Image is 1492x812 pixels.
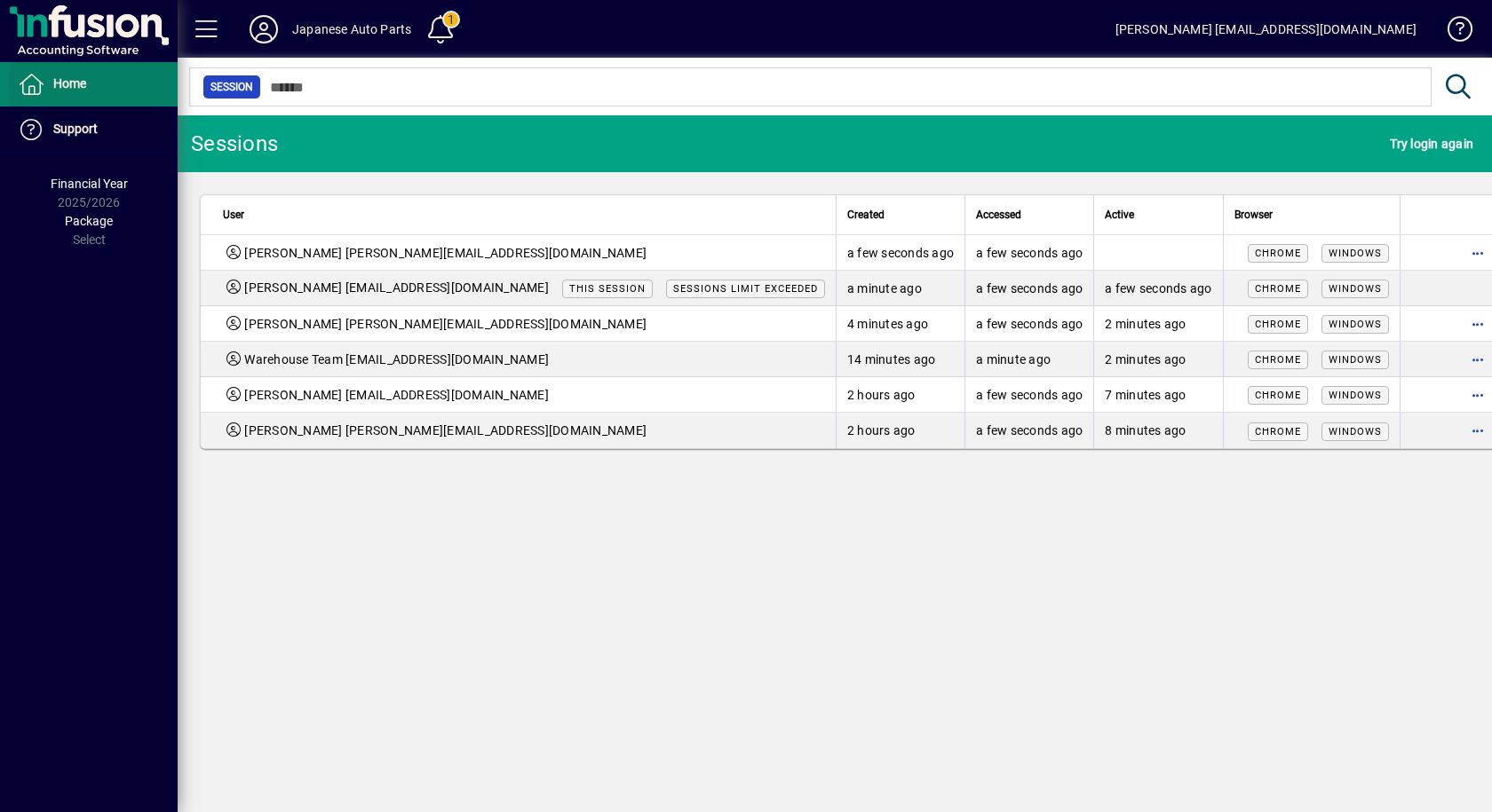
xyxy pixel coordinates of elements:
[836,306,964,342] td: 4 minutes ago
[9,107,178,152] a: Support
[964,342,1093,377] td: a minute ago
[1255,390,1301,401] span: Chrome
[1329,283,1382,295] span: Windows
[836,235,964,271] td: a few seconds ago
[1234,205,1273,225] span: Browser
[847,205,885,225] span: Created
[569,283,646,295] span: This session
[1234,314,1389,333] div: Mozilla/5.0 (Windows NT 10.0; Win64; x64) AppleWebKit/537.36 (KHTML, like Gecko) Chrome/139.0.0.0...
[1105,205,1134,225] span: Active
[1255,248,1301,259] span: Chrome
[65,214,113,228] span: Package
[1255,319,1301,330] span: Chrome
[53,122,98,136] span: Support
[1434,4,1470,61] a: Knowledge Base
[1234,385,1389,404] div: Mozilla/5.0 (Windows NT 10.0; Win64; x64) AppleWebKit/537.36 (KHTML, like Gecko) Chrome/139.0.0.0...
[1234,243,1389,262] div: Mozilla/5.0 (Windows NT 10.0; Win64; x64) AppleWebKit/537.36 (KHTML, like Gecko) Chrome/139.0.0.0...
[964,377,1093,413] td: a few seconds ago
[1329,248,1382,259] span: Windows
[1093,413,1222,448] td: 8 minutes ago
[244,422,647,439] span: [PERSON_NAME] [PERSON_NAME][EMAIL_ADDRESS][DOMAIN_NAME]
[244,351,549,368] span: Warehouse Team [EMAIL_ADDRESS][DOMAIN_NAME]
[244,315,647,333] span: [PERSON_NAME] [PERSON_NAME][EMAIL_ADDRESS][DOMAIN_NAME]
[1390,130,1473,158] span: Try login again
[1234,350,1389,368] div: Mozilla/5.0 (Windows NT 10.0; Win64; x64) AppleWebKit/537.36 (KHTML, like Gecko) Chrome/139.0.0.0...
[964,235,1093,271] td: a few seconds ago
[210,78,253,96] span: Session
[1385,128,1478,160] button: Try login again
[53,76,86,91] span: Home
[964,271,1093,306] td: a few seconds ago
[1329,354,1382,366] span: Windows
[9,62,178,106] a: Home
[836,342,964,377] td: 14 minutes ago
[1329,426,1382,438] span: Windows
[1234,422,1389,440] div: Mozilla/5.0 (Windows NT 10.0; Win64; x64) AppleWebKit/537.36 (KHTML, like Gecko) Chrome/139.0.0.0...
[673,283,818,295] span: Sessions limit exceeded
[292,15,411,43] div: Japanese Auto Parts
[223,205,244,225] span: User
[976,205,1021,225] span: Accessed
[244,386,549,404] span: [PERSON_NAME] [EMAIL_ADDRESS][DOMAIN_NAME]
[836,413,964,448] td: 2 hours ago
[235,13,292,45] button: Profile
[1093,271,1222,306] td: a few seconds ago
[1093,377,1222,413] td: 7 minutes ago
[1093,306,1222,342] td: 2 minutes ago
[51,177,128,191] span: Financial Year
[964,306,1093,342] td: a few seconds ago
[244,244,647,262] span: [PERSON_NAME] [PERSON_NAME][EMAIL_ADDRESS][DOMAIN_NAME]
[1329,319,1382,330] span: Windows
[964,413,1093,448] td: a few seconds ago
[1329,390,1382,401] span: Windows
[1234,279,1389,297] div: Mozilla/5.0 (Windows NT 10.0; Win64; x64) AppleWebKit/537.36 (KHTML, like Gecko) Chrome/139.0.0.0...
[191,130,278,158] div: Sessions
[836,271,964,306] td: a minute ago
[244,279,549,297] span: [PERSON_NAME] [EMAIL_ADDRESS][DOMAIN_NAME]
[1255,426,1301,438] span: Chrome
[1255,283,1301,295] span: Chrome
[836,377,964,413] td: 2 hours ago
[1255,354,1301,366] span: Chrome
[1093,342,1222,377] td: 2 minutes ago
[1115,15,1417,43] div: [PERSON_NAME] [EMAIL_ADDRESS][DOMAIN_NAME]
